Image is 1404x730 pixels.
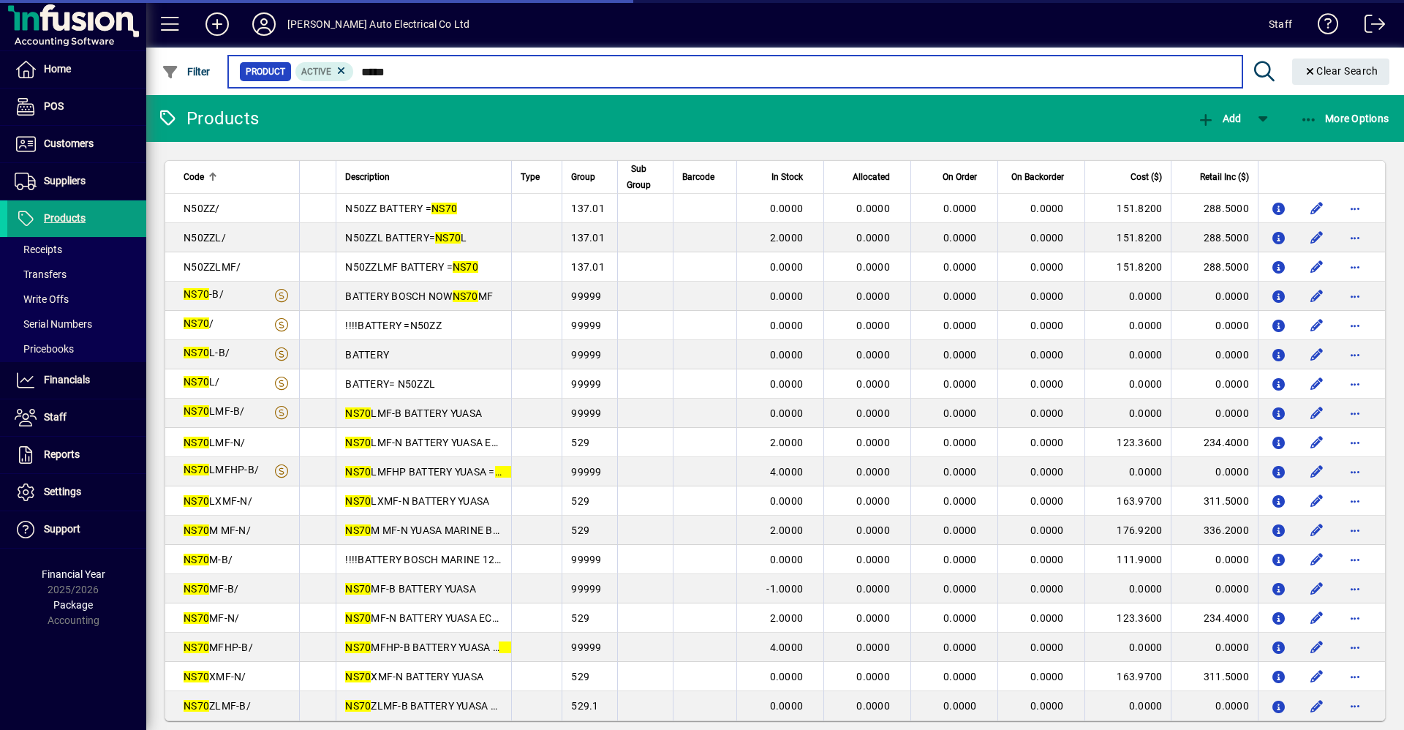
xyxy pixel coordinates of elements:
span: 0.0000 [1030,583,1064,595]
span: 0.0000 [1030,671,1064,682]
span: 0.0000 [770,261,804,273]
a: Receipts [7,237,146,262]
span: 0.0000 [856,495,890,507]
span: 0.0000 [943,524,977,536]
em: NS70 [345,671,371,682]
span: 0.0000 [770,671,804,682]
a: Home [7,51,146,88]
span: Filter [162,66,211,78]
span: 99999 [571,290,601,302]
em: NS70 [184,288,209,300]
em: NS70 [345,612,371,624]
span: 0.0000 [856,612,890,624]
button: More options [1343,636,1367,659]
span: 0.0000 [1030,261,1064,273]
span: POS [44,100,64,112]
span: 0.0000 [1030,203,1064,214]
td: 0.0000 [1171,633,1258,662]
span: 0.0000 [1030,524,1064,536]
span: 0.0000 [856,261,890,273]
span: 4.0000 [770,641,804,653]
em: NS70 [184,671,209,682]
div: On Order [920,169,990,185]
span: 0.0000 [770,407,804,419]
span: Serial Numbers [15,318,92,330]
span: Transfers [15,268,67,280]
td: 336.2000 [1171,516,1258,545]
td: 163.9700 [1084,662,1171,691]
td: 234.4000 [1171,428,1258,457]
button: More options [1343,460,1367,483]
button: More options [1343,548,1367,571]
td: 0.0000 [1171,311,1258,340]
button: Edit [1305,226,1329,249]
span: 99999 [571,378,601,390]
td: 0.0000 [1084,457,1171,486]
span: MFHP-B/ [184,641,253,653]
span: 0.0000 [1030,290,1064,302]
span: 99999 [571,641,601,653]
em: NS70 [453,290,478,302]
span: 0.0000 [856,203,890,214]
button: Edit [1305,489,1329,513]
td: 311.5000 [1171,662,1258,691]
span: N50ZZ BATTERY = [345,203,457,214]
span: 0.0000 [770,349,804,361]
span: 0.0000 [856,700,890,712]
span: 99999 [571,554,601,565]
em: NS70 [495,466,521,478]
span: 0.0000 [1030,349,1064,361]
span: 137.01 [571,232,605,244]
mat-chip: Activation Status: Active [295,62,354,81]
span: MF-B BATTERY YUASA [345,583,476,595]
span: LMFHP-B/ [184,464,259,475]
td: 0.0000 [1171,545,1258,574]
span: Allocated [853,169,890,185]
span: N50ZZL/ [184,232,226,244]
span: ZLMF-B/ [184,700,251,712]
td: 0.0000 [1171,574,1258,603]
span: Type [521,169,540,185]
em: NS70 [345,524,371,536]
button: More options [1343,577,1367,601]
span: 0.0000 [1030,437,1064,448]
button: More options [1343,343,1367,366]
em: NS70 [184,700,209,712]
div: Staff [1269,12,1292,36]
span: 529 [571,612,589,624]
em: NS70 [345,641,371,653]
span: On Backorder [1011,169,1064,185]
em: NS70 [435,232,461,244]
td: 311.5000 [1171,486,1258,516]
button: Edit [1305,460,1329,483]
span: ZLMF-B BATTERY YUASA HIGH CAP [345,700,538,712]
span: Write Offs [15,293,69,305]
span: 0.0000 [856,232,890,244]
span: 0.0000 [1030,378,1064,390]
span: 99999 [571,349,601,361]
td: 111.9000 [1084,545,1171,574]
span: M MF-N YUASA MARINE BATTERY [345,524,529,536]
em: NS70 [345,700,371,712]
span: BATTERY BOSCH NOW MF [345,290,493,302]
em: NS70 [345,407,371,419]
span: Barcode [682,169,714,185]
td: 0.0000 [1084,399,1171,428]
td: 0.0000 [1171,457,1258,486]
span: 0.0000 [856,290,890,302]
em: NS70 [184,405,209,417]
span: 529 [571,437,589,448]
em: NS70 [184,437,209,448]
span: 0.0000 [943,437,977,448]
div: In Stock [746,169,816,185]
span: Pricebooks [15,343,74,355]
button: More options [1343,665,1367,688]
td: 0.0000 [1171,369,1258,399]
button: Edit [1305,694,1329,718]
span: 0.0000 [770,290,804,302]
span: 99999 [571,583,601,595]
td: 163.9700 [1084,486,1171,516]
div: Allocated [833,169,903,185]
em: NS70 [184,554,209,565]
button: Edit [1305,519,1329,542]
